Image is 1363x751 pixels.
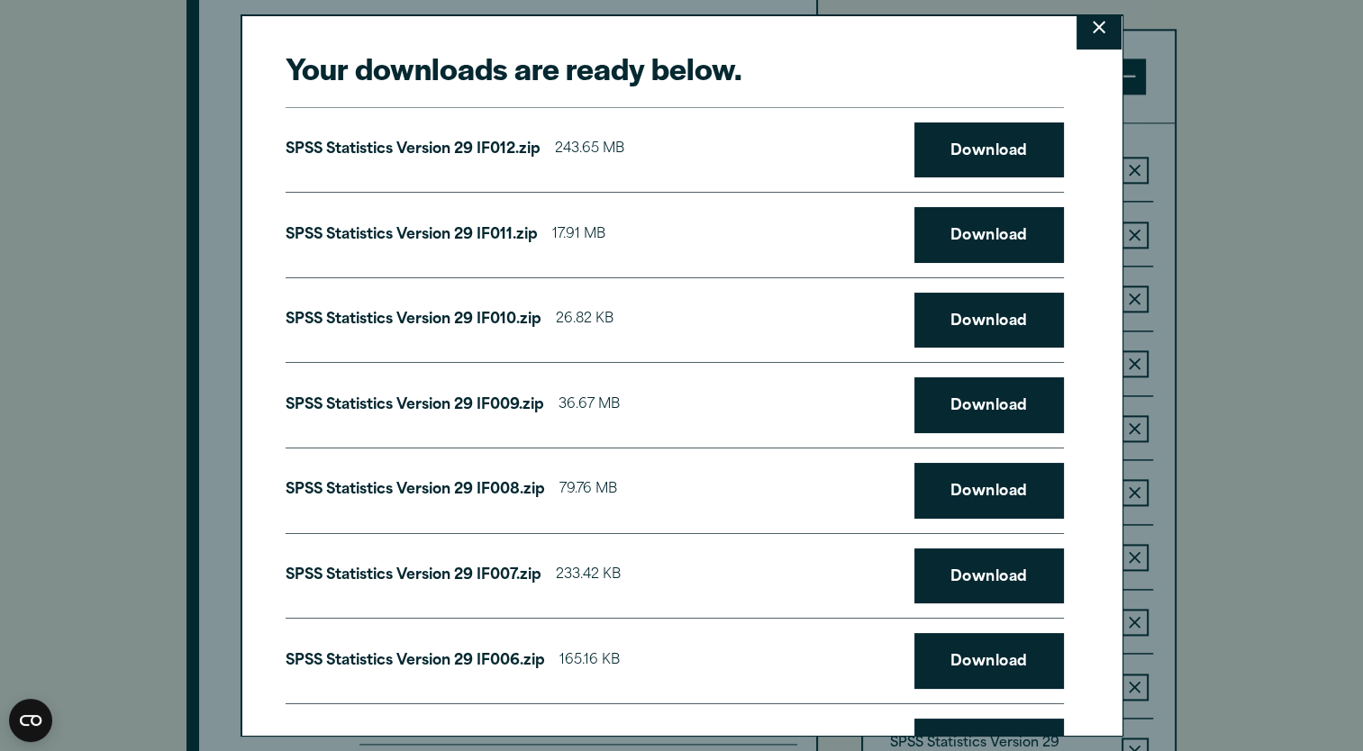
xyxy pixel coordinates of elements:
[286,48,1064,88] h2: Your downloads are ready below.
[914,122,1064,178] a: Download
[559,393,620,419] span: 36.67 MB
[286,477,545,503] p: SPSS Statistics Version 29 IF008.zip
[286,648,545,674] p: SPSS Statistics Version 29 IF006.zip
[559,477,617,503] span: 79.76 MB
[914,633,1064,689] a: Download
[559,648,620,674] span: 165.16 KB
[914,377,1064,433] a: Download
[286,137,541,163] p: SPSS Statistics Version 29 IF012.zip
[556,307,613,333] span: 26.82 KB
[914,207,1064,263] a: Download
[286,563,541,589] p: SPSS Statistics Version 29 IF007.zip
[914,463,1064,519] a: Download
[555,137,624,163] span: 243.65 MB
[286,222,538,249] p: SPSS Statistics Version 29 IF011.zip
[286,393,544,419] p: SPSS Statistics Version 29 IF009.zip
[914,548,1064,604] a: Download
[556,563,621,589] span: 233.42 KB
[286,307,541,333] p: SPSS Statistics Version 29 IF010.zip
[9,699,52,742] button: Open CMP widget
[914,293,1064,348] a: Download
[552,222,605,249] span: 17.91 MB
